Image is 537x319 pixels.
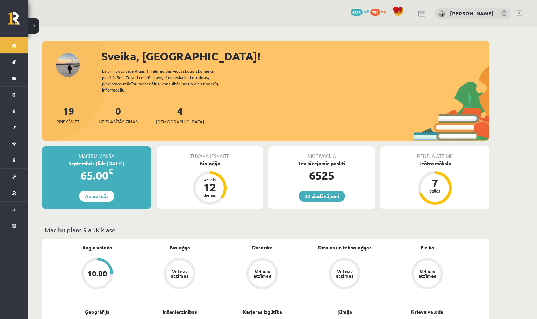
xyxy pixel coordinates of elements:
[99,104,138,125] a: 0Neizlasītās ziņas
[170,244,190,251] a: Bioloģija
[386,258,468,291] a: Vēl nav atzīmes
[370,9,389,14] a: 759 xp
[424,189,445,193] div: balles
[42,167,151,184] div: 65.00
[101,48,489,65] div: Sveika, [GEOGRAPHIC_DATA]!
[199,177,220,182] div: Atlicis
[85,308,110,316] a: Ģeogrāfija
[268,167,375,184] div: 6525
[381,9,386,14] span: xp
[56,118,80,125] span: Priekšmeti
[450,10,494,17] a: [PERSON_NAME]
[199,193,220,197] div: dienas
[424,177,445,189] div: 7
[82,244,112,251] a: Angļu valoda
[417,269,437,278] div: Vēl nav atzīmes
[318,244,372,251] a: Dizains un tehnoloģijas
[102,68,233,93] div: Laipni lūgts savā Rīgas 1. Tālmācības vidusskolas skolnieka profilā. Šeit Tu vari redzēt tuvojošo...
[199,182,220,193] div: 12
[411,308,443,316] a: Krievu valoda
[252,244,273,251] a: Datorika
[380,160,489,206] a: Teātra māksla 7 balles
[138,258,221,291] a: Vēl nav atzīmes
[268,146,375,160] div: Motivācija
[42,146,151,160] div: Mācību maksa
[380,146,489,160] div: Pēdējā atzīme
[157,160,263,167] div: Bioloģija
[268,160,375,167] div: Tev pieejamie punkti
[337,308,352,316] a: Ķīmija
[56,258,138,291] a: 10.00
[157,146,263,160] div: Tuvākā ieskaite
[351,9,369,14] a: 6525 mP
[380,160,489,167] div: Teātra māksla
[299,191,345,202] a: 20 piedāvājumi
[163,308,197,316] a: Inženierzinības
[108,166,113,176] span: €
[221,258,303,291] a: Vēl nav atzīmes
[252,269,272,278] div: Vēl nav atzīmes
[335,269,355,278] div: Vēl nav atzīmes
[8,12,28,30] a: Rīgas 1. Tālmācības vidusskola
[45,225,487,234] p: Mācību plāns 9.a JK klase
[79,191,114,202] a: Apmaksāt
[421,244,434,251] a: Fizika
[303,258,386,291] a: Vēl nav atzīmes
[156,118,204,125] span: [DEMOGRAPHIC_DATA]
[87,270,107,277] div: 10.00
[156,104,204,125] a: 4[DEMOGRAPHIC_DATA]
[351,9,363,16] span: 6525
[438,10,445,17] img: Milana Belavina
[370,9,380,16] span: 759
[56,104,80,125] a: 19Priekšmeti
[170,269,189,278] div: Vēl nav atzīmes
[42,160,151,167] div: Septembris (līdz [DATE])
[243,308,282,316] a: Karjeras izglītība
[99,118,138,125] span: Neizlasītās ziņas
[157,160,263,206] a: Bioloģija Atlicis 12 dienas
[364,9,369,14] span: mP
